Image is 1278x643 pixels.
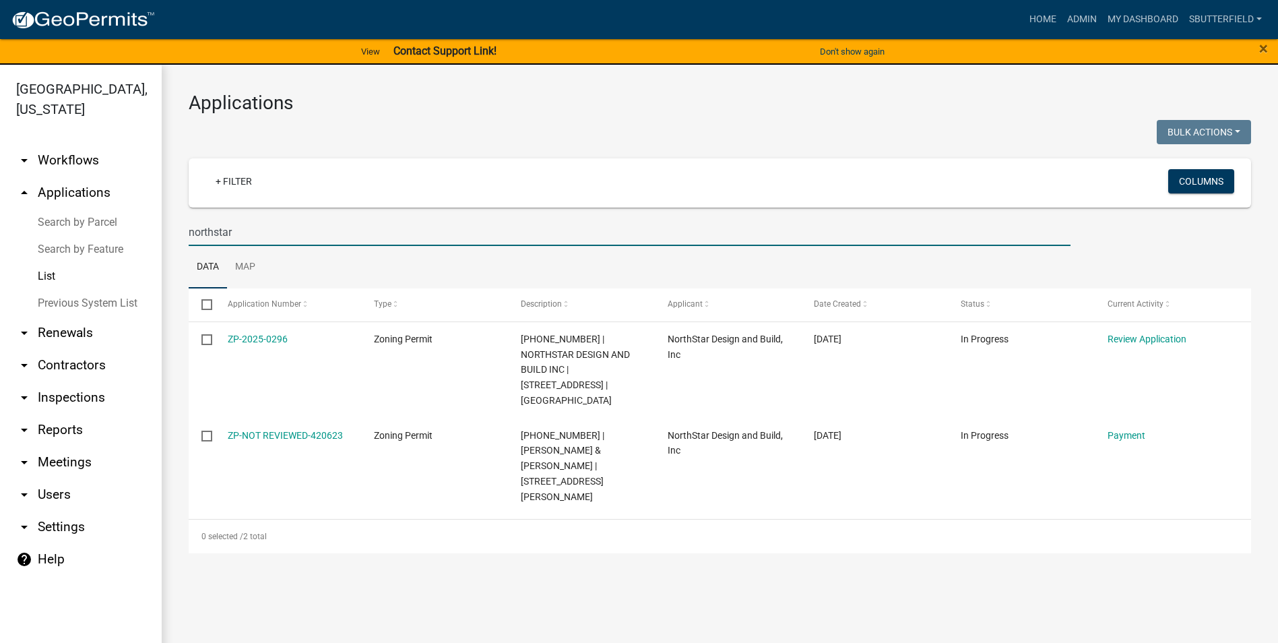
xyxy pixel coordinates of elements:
a: ZP-NOT REVIEWED-420623 [228,430,343,441]
a: View [356,40,385,63]
span: 0 selected / [201,532,243,541]
datatable-header-cell: Date Created [801,288,948,321]
span: NorthStar Design and Build, Inc [668,430,783,456]
i: arrow_drop_up [16,185,32,201]
i: arrow_drop_down [16,357,32,373]
i: help [16,551,32,568]
a: + Filter [205,169,263,193]
i: arrow_drop_down [16,152,32,169]
i: arrow_drop_down [16,422,32,438]
a: Admin [1062,7,1102,32]
span: Zoning Permit [374,334,433,344]
datatable-header-cell: Status [948,288,1095,321]
span: 05/13/2025 [814,430,841,441]
span: Current Activity [1108,299,1163,309]
button: Close [1259,40,1268,57]
i: arrow_drop_down [16,487,32,503]
span: In Progress [961,430,1009,441]
strong: Contact Support Link! [393,44,497,57]
datatable-header-cell: Description [508,288,655,321]
button: Don't show again [814,40,890,63]
span: In Progress [961,334,1009,344]
datatable-header-cell: Application Number [214,288,361,321]
span: Status [961,299,984,309]
a: Payment [1108,430,1145,441]
a: Home [1024,7,1062,32]
span: 81-316-0460 | YOUNG, PAULA & TIMOTHY | 2239 BROOK HOLLOW DR | Dwelling [521,430,604,502]
span: Zoning Permit [374,430,433,441]
i: arrow_drop_down [16,454,32,470]
datatable-header-cell: Type [361,288,508,321]
span: Type [374,299,391,309]
span: NorthStar Design and Build, Inc [668,334,783,360]
span: 17-185-0100 | NORTHSTAR DESIGN AND BUILD INC | 1575 Riverview Trail | Dwelling [521,334,630,406]
a: Map [227,246,263,289]
button: Bulk Actions [1157,120,1251,144]
span: Application Number [228,299,301,309]
button: Columns [1168,169,1234,193]
a: Data [189,246,227,289]
datatable-header-cell: Applicant [654,288,801,321]
span: × [1259,39,1268,58]
a: Review Application [1108,334,1186,344]
input: Search for applications [189,218,1071,246]
div: 2 total [189,520,1251,553]
i: arrow_drop_down [16,390,32,406]
span: Applicant [668,299,703,309]
a: ZP-2025-0296 [228,334,288,344]
i: arrow_drop_down [16,325,32,341]
i: arrow_drop_down [16,519,32,535]
datatable-header-cell: Select [189,288,214,321]
span: 09/17/2025 [814,334,841,344]
datatable-header-cell: Current Activity [1094,288,1241,321]
span: Description [521,299,562,309]
span: Date Created [814,299,861,309]
h3: Applications [189,92,1251,115]
a: Sbutterfield [1184,7,1267,32]
a: My Dashboard [1102,7,1184,32]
